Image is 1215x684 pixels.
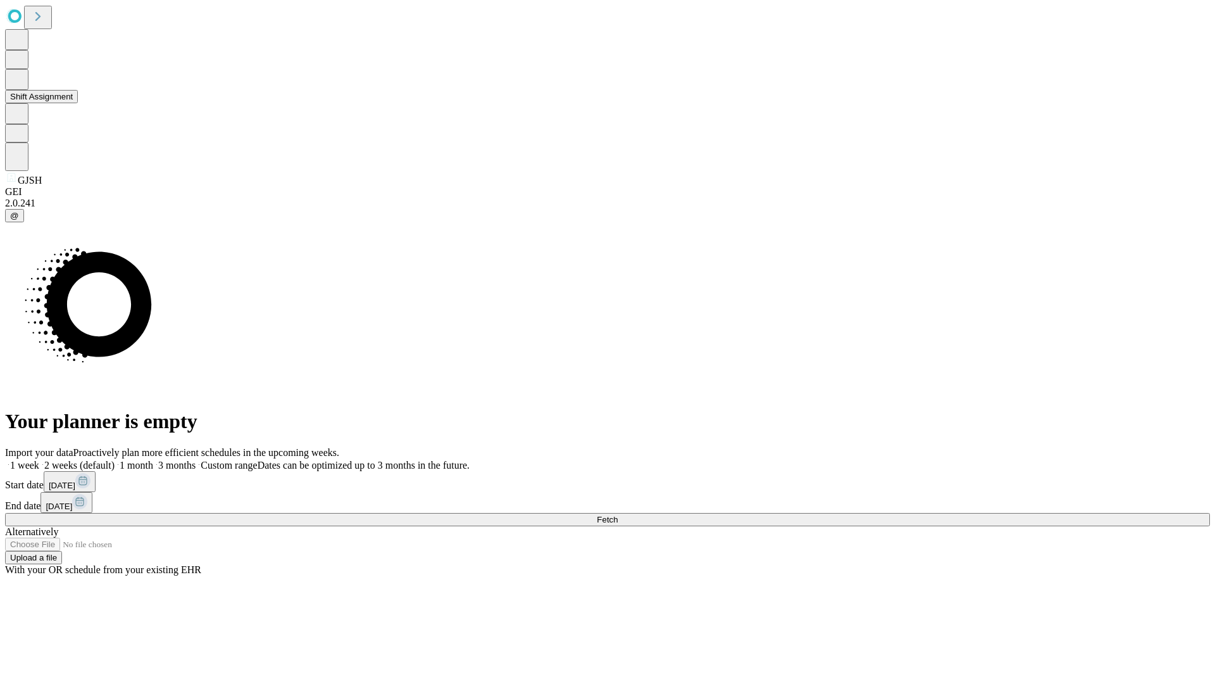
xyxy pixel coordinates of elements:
[49,481,75,490] span: [DATE]
[10,460,39,471] span: 1 week
[5,513,1210,526] button: Fetch
[5,90,78,103] button: Shift Assignment
[5,564,201,575] span: With your OR schedule from your existing EHR
[44,471,96,492] button: [DATE]
[5,198,1210,209] div: 2.0.241
[5,526,58,537] span: Alternatively
[5,410,1210,433] h1: Your planner is empty
[201,460,257,471] span: Custom range
[258,460,470,471] span: Dates can be optimized up to 3 months in the future.
[40,492,92,513] button: [DATE]
[120,460,153,471] span: 1 month
[5,447,73,458] span: Import your data
[5,209,24,222] button: @
[46,502,72,511] span: [DATE]
[44,460,115,471] span: 2 weeks (default)
[158,460,196,471] span: 3 months
[597,515,618,524] span: Fetch
[5,551,62,564] button: Upload a file
[5,471,1210,492] div: Start date
[5,492,1210,513] div: End date
[73,447,339,458] span: Proactively plan more efficient schedules in the upcoming weeks.
[5,186,1210,198] div: GEI
[18,175,42,186] span: GJSH
[10,211,19,220] span: @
